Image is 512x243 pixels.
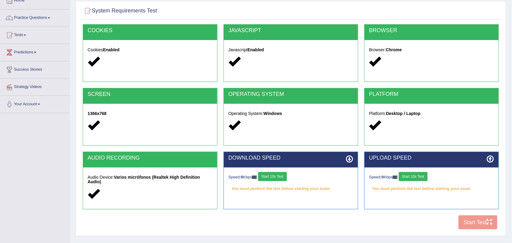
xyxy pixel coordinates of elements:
[248,47,264,52] strong: Enabled
[228,91,353,97] h2: OPERATING SYSTEM
[0,79,69,94] a: Strategy Videos
[0,27,69,42] a: Tests
[369,91,494,97] h2: PLATFORM
[88,28,213,34] h2: COOKIES
[369,48,494,52] h5: Browser:
[386,47,402,52] strong: Chrome
[88,111,106,116] strong: 1366x768
[0,61,69,76] a: Success Stories
[264,111,282,116] strong: Windows
[258,172,287,181] button: Start 10s Test
[88,175,213,184] h5: Audio Device:
[369,28,494,34] h2: BROWSER
[369,172,494,183] div: Speed: Kbps
[369,111,494,116] h5: Platform:
[228,48,353,52] h5: Javascript
[88,91,213,97] h2: SCREEN
[88,48,213,52] h5: Cookies
[369,184,494,193] em: You must perform the test before starting your exam
[241,175,243,179] strong: 0
[103,47,120,52] strong: Enabled
[88,155,213,161] h2: AUDIO RECORDING
[0,9,69,25] a: Practice Questions
[0,96,69,111] a: Your Account
[0,44,69,59] a: Predictions
[228,155,353,161] h2: DOWNLOAD SPEED
[382,175,384,179] strong: 0
[228,172,353,183] div: Speed: Kbps
[386,111,421,116] strong: Desktop / Laptop
[228,28,353,34] h2: JAVASCRIPT
[83,6,157,15] h2: System Requirements Test
[228,184,353,193] em: You must perform the test before starting your exam
[252,176,257,179] img: ajax-loader-fb-connection.gif
[88,175,200,184] strong: Varios micrófonos (Realtek High Definition Audio)
[399,172,428,181] button: Start 10s Test
[393,176,398,179] img: ajax-loader-fb-connection.gif
[369,155,494,161] h2: UPLOAD SPEED
[228,111,353,116] h5: Operating System:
